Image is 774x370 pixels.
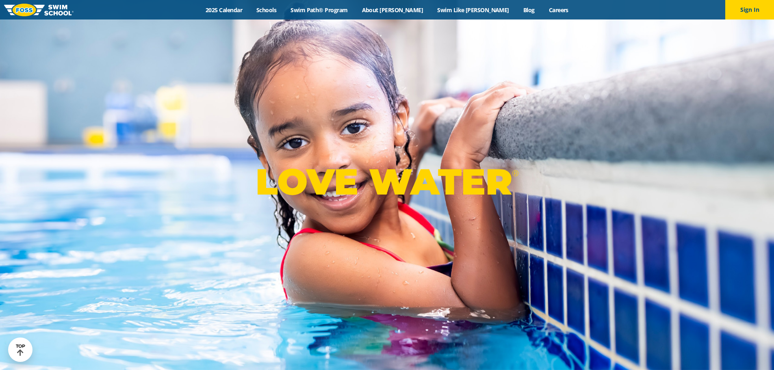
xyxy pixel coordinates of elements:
p: LOVE WATER [256,160,518,203]
a: Swim Path® Program [284,6,355,14]
a: Schools [249,6,284,14]
div: TOP [16,344,25,356]
a: Careers [542,6,575,14]
sup: ® [512,168,518,178]
img: FOSS Swim School Logo [4,4,74,16]
a: Blog [516,6,542,14]
a: Swim Like [PERSON_NAME] [430,6,516,14]
a: About [PERSON_NAME] [355,6,430,14]
a: 2025 Calendar [199,6,249,14]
